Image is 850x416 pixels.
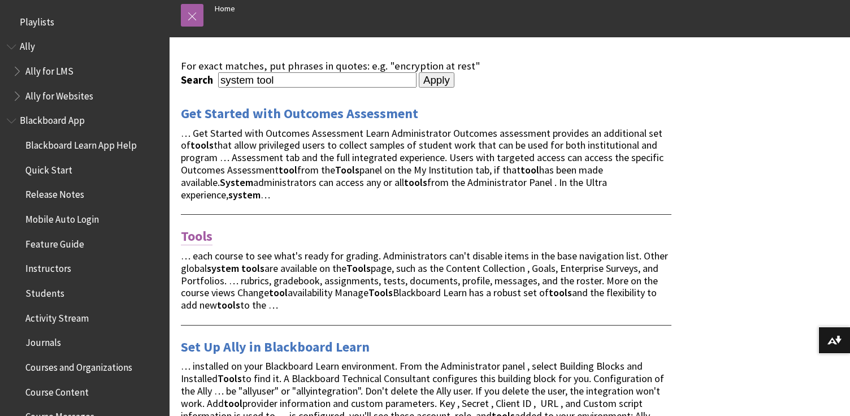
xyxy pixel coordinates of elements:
[404,176,427,189] strong: tools
[218,372,242,385] strong: Tools
[190,138,214,151] strong: tools
[7,12,163,32] nav: Book outline for Playlists
[228,188,261,201] strong: system
[207,262,239,275] strong: system
[217,298,240,311] strong: tools
[25,62,73,77] span: Ally for LMS
[7,37,163,106] nav: Book outline for Anthology Ally Help
[25,86,93,102] span: Ally for Websites
[224,397,242,410] strong: tool
[25,161,72,176] span: Quick Start
[181,127,663,201] span: … Get Started with Outcomes Assessment Learn Administrator Outcomes assessment provides an additi...
[279,163,297,176] strong: tool
[25,358,132,373] span: Courses and Organizations
[241,262,264,275] strong: tools
[20,37,35,53] span: Ally
[181,105,418,123] a: Get Started with Outcomes Assessment
[549,286,572,299] strong: tools
[215,2,235,16] a: Home
[346,262,371,275] strong: Tools
[419,72,454,88] input: Apply
[25,210,99,225] span: Mobile Auto Login
[181,60,671,72] div: For exact matches, put phrases in quotes: e.g. "encryption at rest"
[368,286,393,299] strong: Tools
[25,235,84,250] span: Feature Guide
[25,333,61,349] span: Journals
[521,163,539,176] strong: tool
[220,176,253,189] strong: System
[25,185,84,201] span: Release Notes
[25,284,64,299] span: Students
[269,286,288,299] strong: tool
[20,12,54,28] span: Playlists
[25,259,71,275] span: Instructors
[181,249,668,311] span: … each course to see what's ready for grading. Administrators can't disable items in the base nav...
[25,309,89,324] span: Activity Stream
[181,73,216,86] label: Search
[25,383,89,398] span: Course Content
[335,163,359,176] strong: Tools
[25,136,137,151] span: Blackboard Learn App Help
[20,111,85,127] span: Blackboard App
[181,338,370,356] a: Set Up Ally in Blackboard Learn
[181,227,212,245] a: Tools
